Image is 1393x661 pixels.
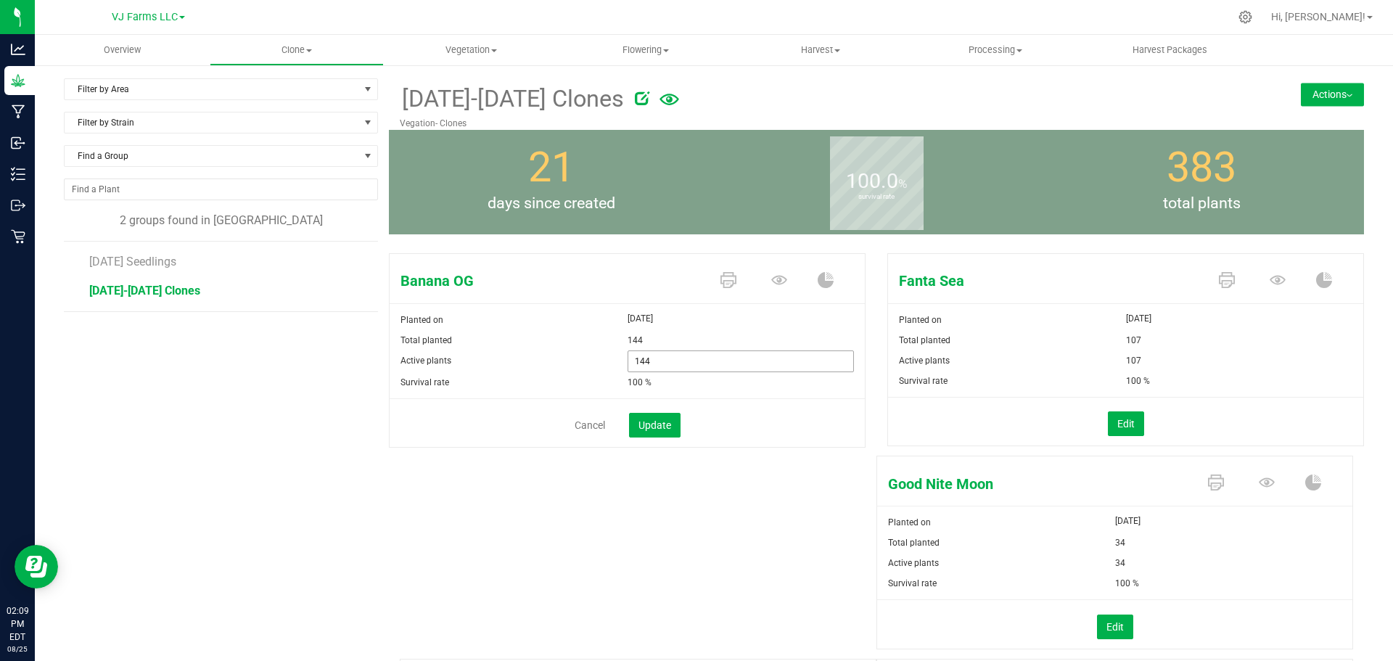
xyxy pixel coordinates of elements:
[389,192,714,215] span: days since created
[559,44,733,57] span: Flowering
[210,44,384,57] span: Clone
[11,104,25,119] inline-svg: Manufacturing
[1301,83,1364,106] button: Actions
[84,44,160,57] span: Overview
[888,538,940,548] span: Total planted
[629,413,681,438] button: Update
[65,79,359,99] span: Filter by Area
[638,419,671,431] span: Update
[1115,573,1139,594] span: 100 %
[210,35,385,65] a: Clone
[888,270,1204,292] span: Fanta Sea
[1126,350,1141,371] span: 107
[830,132,924,262] b: survival rate
[400,335,452,345] span: Total planted
[89,284,200,297] span: [DATE]-[DATE] Clones
[628,372,652,393] span: 100 %
[400,81,624,117] span: [DATE]-[DATE] Clones
[725,130,1028,234] group-info-box: Survival rate
[359,79,377,99] span: select
[15,545,58,588] iframe: Resource center
[1126,330,1141,350] span: 107
[888,517,931,527] span: Planted on
[400,377,449,387] span: Survival rate
[400,117,1191,130] p: Vegation- Clones
[385,44,558,57] span: Vegetation
[35,35,210,65] a: Overview
[888,578,937,588] span: Survival rate
[1108,411,1144,436] button: Edit
[390,270,706,292] span: Banana OG
[7,604,28,644] p: 02:09 PM EDT
[888,558,939,568] span: Active plants
[1126,310,1151,327] span: [DATE]
[1039,192,1364,215] span: total plants
[1115,553,1125,573] span: 34
[1097,615,1133,639] button: Edit
[65,146,359,166] span: Find a Group
[11,136,25,150] inline-svg: Inbound
[1050,130,1353,234] group-info-box: Total number of plants
[1082,35,1257,65] a: Harvest Packages
[1113,44,1227,57] span: Harvest Packages
[575,418,605,432] a: Cancel
[11,167,25,181] inline-svg: Inventory
[877,473,1193,495] span: Good Nite Moon
[64,212,378,229] div: 2 groups found in [GEOGRAPHIC_DATA]
[11,42,25,57] inline-svg: Analytics
[1271,11,1365,22] span: Hi, [PERSON_NAME]!
[112,11,178,23] span: VJ Farms LLC
[400,130,703,234] group-info-box: Days since created
[899,335,950,345] span: Total planted
[899,315,942,325] span: Planted on
[1126,371,1150,391] span: 100 %
[734,35,908,65] a: Harvest
[528,143,575,192] span: 21
[899,356,950,366] span: Active plants
[400,315,443,325] span: Planted on
[1115,533,1125,553] span: 34
[65,179,377,200] input: NO DATA FOUND
[65,112,359,133] span: Filter by Strain
[899,376,948,386] span: Survival rate
[11,73,25,88] inline-svg: Grow
[1115,512,1141,530] span: [DATE]
[11,229,25,244] inline-svg: Retail
[11,198,25,213] inline-svg: Outbound
[908,35,1082,65] a: Processing
[734,44,908,57] span: Harvest
[7,644,28,654] p: 08/25
[559,35,734,65] a: Flowering
[1236,10,1254,24] div: Manage settings
[628,310,653,327] span: [DATE]
[628,330,643,350] span: 144
[628,351,854,371] input: 144
[1167,143,1236,192] span: 383
[908,44,1082,57] span: Processing
[89,255,176,268] span: [DATE] Seedlings
[400,356,451,366] span: Active plants
[384,35,559,65] a: Vegetation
